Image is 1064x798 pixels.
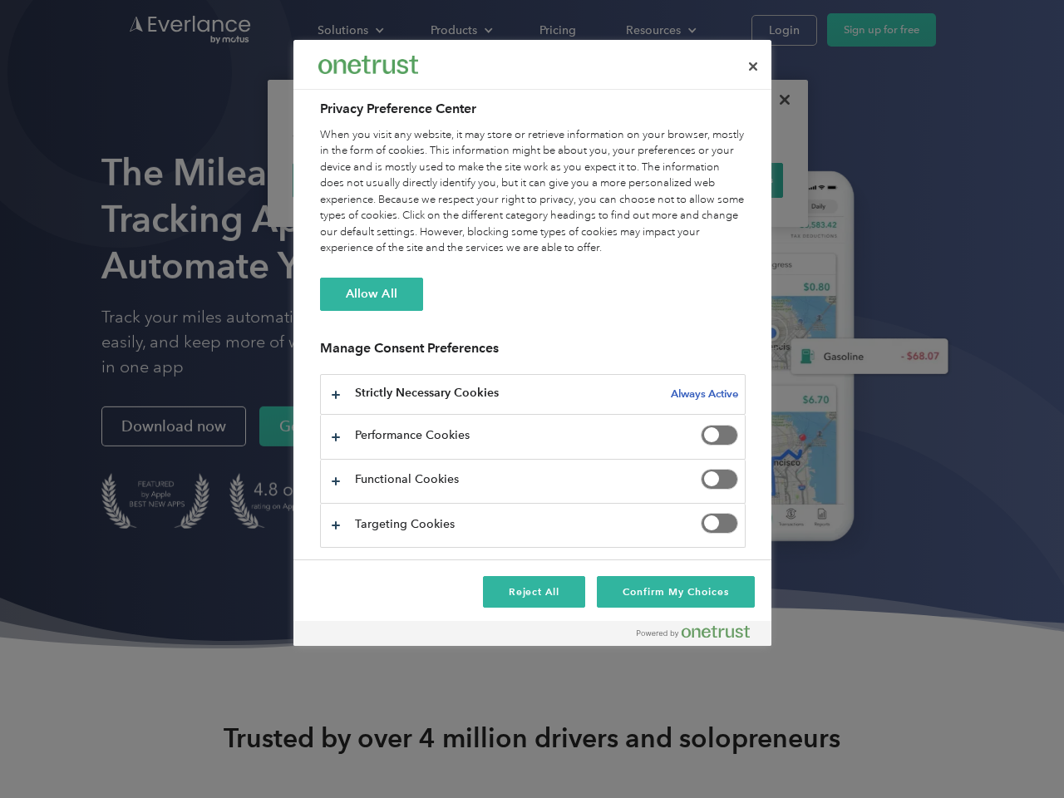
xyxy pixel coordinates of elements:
[318,48,418,81] div: Everlance
[320,99,746,119] h2: Privacy Preference Center
[293,40,771,646] div: Privacy Preference Center
[735,48,771,85] button: Close
[320,340,746,366] h3: Manage Consent Preferences
[320,278,423,311] button: Allow All
[597,576,754,608] button: Confirm My Choices
[637,625,750,638] img: Powered by OneTrust Opens in a new Tab
[318,56,418,73] img: Everlance
[637,625,763,646] a: Powered by OneTrust Opens in a new Tab
[320,127,746,257] div: When you visit any website, it may store or retrieve information on your browser, mostly in the f...
[483,576,586,608] button: Reject All
[293,40,771,646] div: Preference center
